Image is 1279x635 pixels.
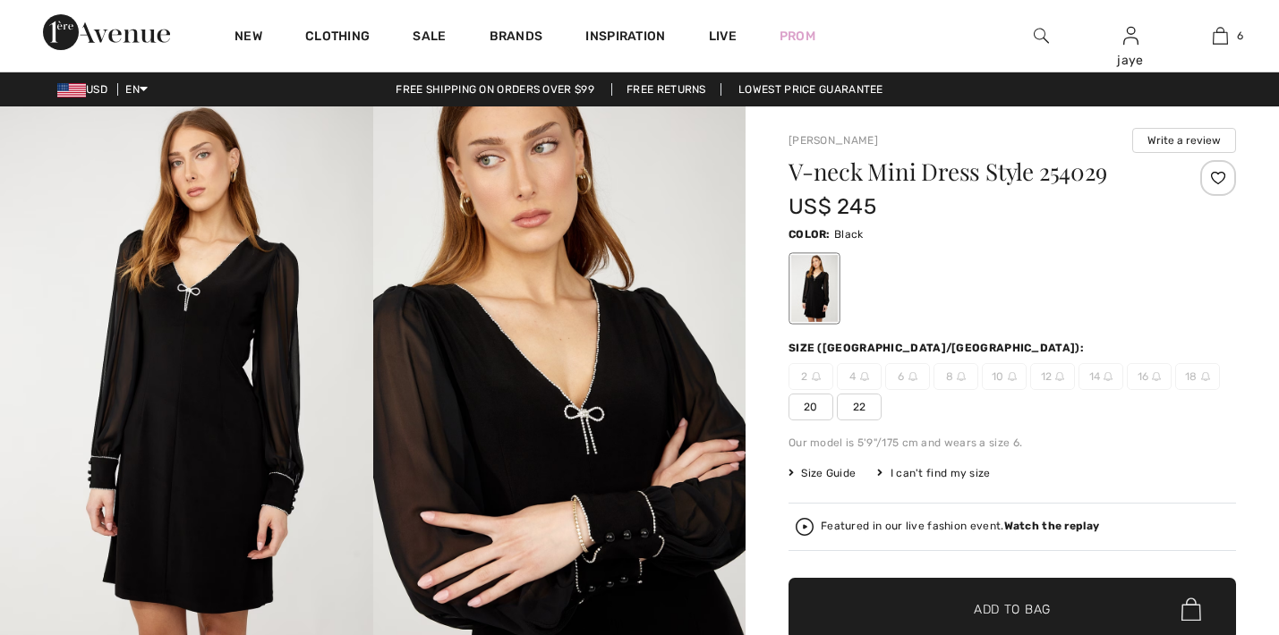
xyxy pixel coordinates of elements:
[1104,372,1113,381] img: ring-m.svg
[934,363,978,390] span: 8
[1034,25,1049,47] img: search the website
[791,255,838,322] div: Black
[1237,28,1243,44] span: 6
[789,228,831,241] span: Color:
[585,29,665,47] span: Inspiration
[789,435,1236,451] div: Our model is 5'9"/175 cm and wears a size 6.
[974,600,1051,619] span: Add to Bag
[305,29,370,47] a: Clothing
[1176,25,1264,47] a: 6
[1181,597,1201,621] img: Bag.svg
[1004,520,1100,532] strong: Watch the replay
[1123,27,1138,44] a: Sign In
[780,27,815,46] a: Prom
[724,83,898,96] a: Lowest Price Guarantee
[1201,372,1210,381] img: ring-m.svg
[789,340,1087,356] div: Size ([GEOGRAPHIC_DATA]/[GEOGRAPHIC_DATA]):
[1030,363,1075,390] span: 12
[789,160,1162,183] h1: V-neck Mini Dress Style 254029
[1152,372,1161,381] img: ring-m.svg
[1132,128,1236,153] button: Write a review
[982,363,1027,390] span: 10
[789,363,833,390] span: 2
[43,14,170,50] img: 1ère Avenue
[837,363,882,390] span: 4
[837,394,882,420] span: 22
[57,83,115,96] span: USD
[1087,51,1174,70] div: jaye
[1008,372,1017,381] img: ring-m.svg
[234,29,262,47] a: New
[789,394,833,420] span: 20
[860,372,869,381] img: ring-m.svg
[789,465,856,481] span: Size Guide
[57,83,86,97] img: US Dollar
[413,29,446,47] a: Sale
[789,134,878,147] a: [PERSON_NAME]
[1079,363,1123,390] span: 14
[796,518,814,536] img: Watch the replay
[709,27,737,46] a: Live
[125,83,148,96] span: EN
[957,372,966,381] img: ring-m.svg
[1123,25,1138,47] img: My Info
[834,228,864,241] span: Black
[1055,372,1064,381] img: ring-m.svg
[821,521,1099,532] div: Featured in our live fashion event.
[1213,25,1228,47] img: My Bag
[812,372,821,381] img: ring-m.svg
[381,83,609,96] a: Free shipping on orders over $99
[877,465,990,481] div: I can't find my size
[1127,363,1172,390] span: 16
[789,194,876,219] span: US$ 245
[908,372,917,381] img: ring-m.svg
[885,363,930,390] span: 6
[1175,363,1220,390] span: 18
[490,29,543,47] a: Brands
[611,83,721,96] a: Free Returns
